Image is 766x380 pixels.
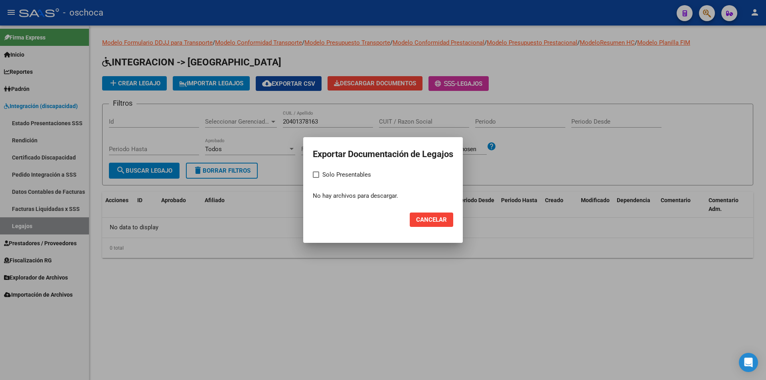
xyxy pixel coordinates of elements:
span: Cancelar [416,216,447,223]
button: Cancelar [410,213,453,227]
h2: Exportar Documentación de Legajos [313,147,453,162]
div: Open Intercom Messenger [739,353,758,372]
span: Solo Presentables [322,170,371,179]
p: No hay archivos para descargar. [313,191,453,201]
